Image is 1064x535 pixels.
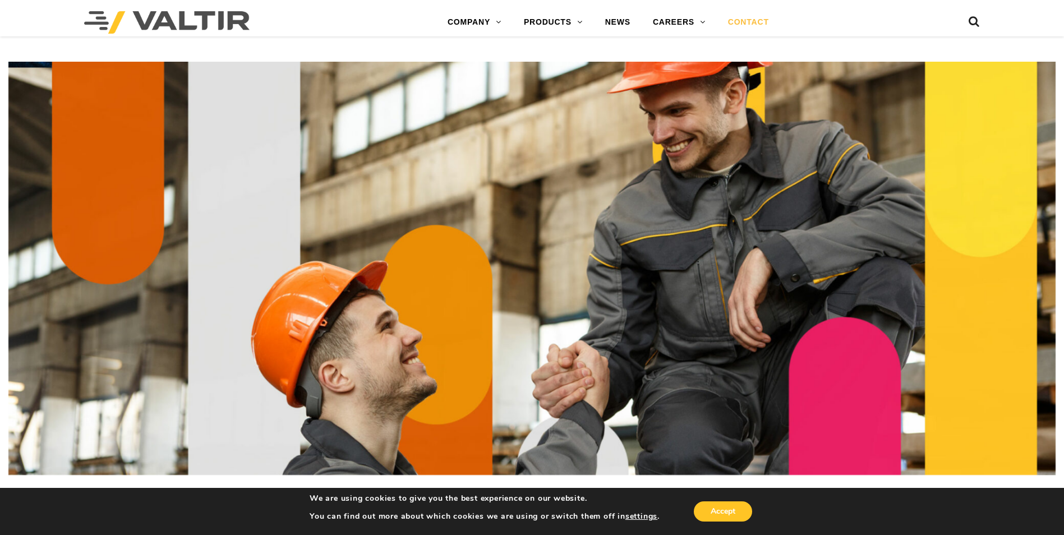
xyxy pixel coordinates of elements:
img: Valtir [84,11,250,34]
p: You can find out more about which cookies we are using or switch them off in . [310,511,660,522]
img: Contact_1 [8,62,1056,475]
button: settings [625,511,657,522]
a: CAREERS [642,11,717,34]
a: NEWS [594,11,642,34]
p: We are using cookies to give you the best experience on our website. [310,494,660,504]
button: Accept [694,501,752,522]
a: PRODUCTS [513,11,594,34]
a: COMPANY [436,11,513,34]
a: CONTACT [717,11,780,34]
